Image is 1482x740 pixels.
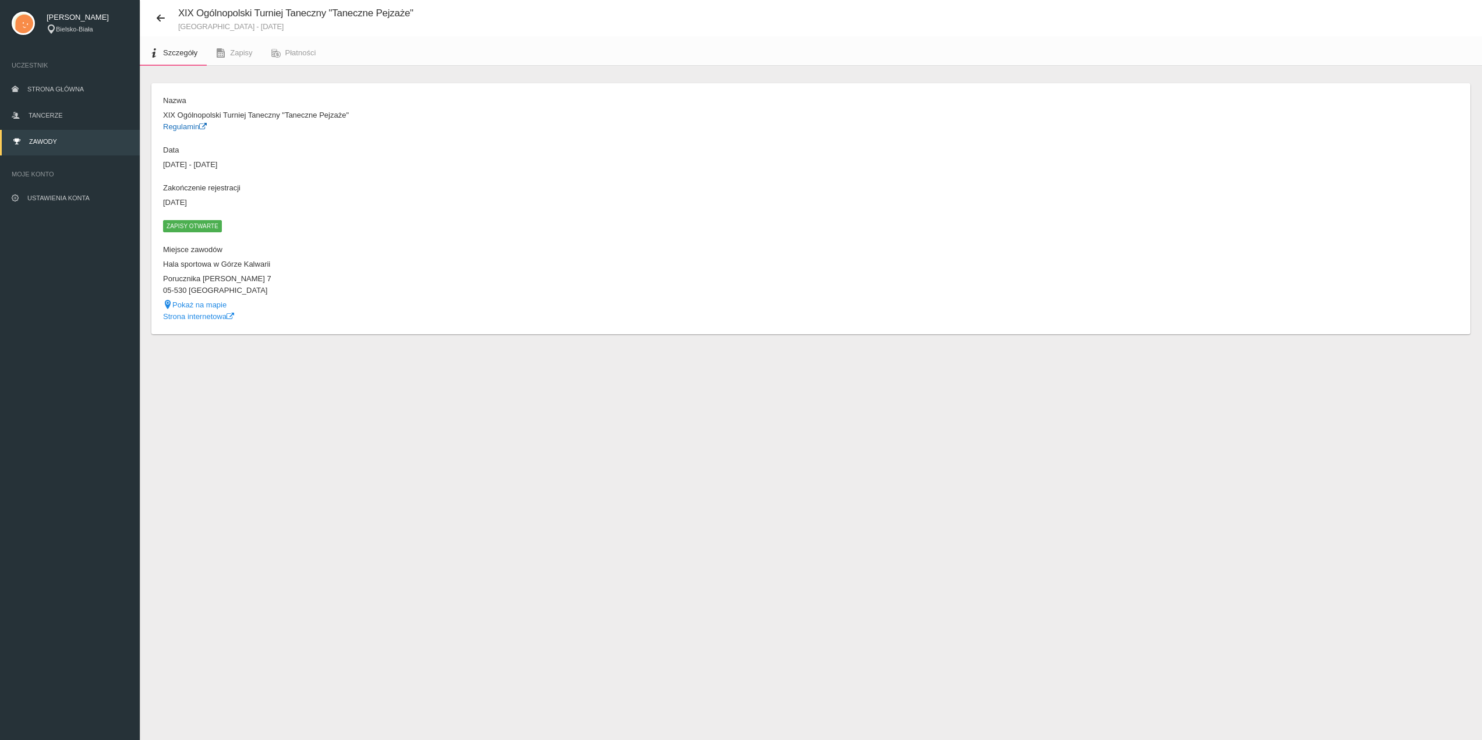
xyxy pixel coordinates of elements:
[29,112,62,119] span: Tancerze
[163,144,805,156] dt: Data
[12,12,35,35] img: svg
[163,48,197,57] span: Szczegóły
[163,285,805,296] dd: 05-530 [GEOGRAPHIC_DATA]
[163,244,805,256] dt: Miejsce zawodów
[207,40,261,66] a: Zapisy
[262,40,326,66] a: Płatności
[285,48,316,57] span: Płatności
[27,86,84,93] span: Strona główna
[47,12,128,23] span: [PERSON_NAME]
[163,109,805,121] dd: XIX Ogólnopolski Turniej Taneczny "Taneczne Pejzaże"
[163,300,227,309] a: Pokaż na mapie
[29,138,57,145] span: Zawody
[163,122,207,131] a: Regulamin
[27,194,90,201] span: Ustawienia konta
[12,59,128,71] span: Uczestnik
[230,48,252,57] span: Zapisy
[163,221,222,230] a: Zapisy otwarte
[163,197,805,208] dd: [DATE]
[47,24,128,34] div: Bielsko-Biała
[12,168,128,180] span: Moje konto
[163,95,805,107] dt: Nazwa
[178,23,413,30] small: [GEOGRAPHIC_DATA] - [DATE]
[163,220,222,232] span: Zapisy otwarte
[178,8,413,19] span: XIX Ogólnopolski Turniej Taneczny "Taneczne Pejzaże"
[163,259,805,270] dd: Hala sportowa w Górze Kalwarii
[163,159,805,171] dd: [DATE] - [DATE]
[140,40,207,66] a: Szczegóły
[163,312,234,321] a: Strona internetowa
[163,182,805,194] dt: Zakończenie rejestracji
[163,273,805,285] dd: Porucznika [PERSON_NAME] 7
